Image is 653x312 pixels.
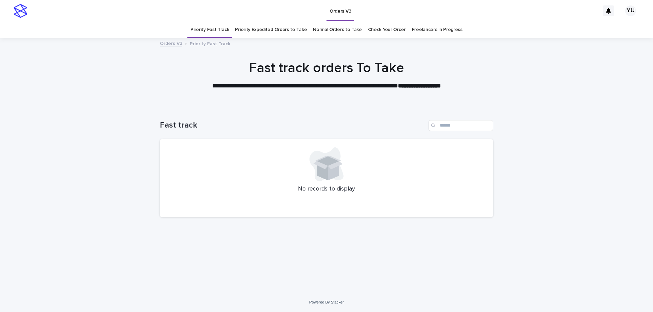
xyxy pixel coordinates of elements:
img: stacker-logo-s-only.png [14,4,27,18]
a: Priority Expedited Orders to Take [235,22,307,38]
div: YU [625,5,636,16]
a: Freelancers in Progress [412,22,463,38]
a: Normal Orders to Take [313,22,362,38]
p: Priority Fast Track [190,39,230,47]
h1: Fast track [160,120,426,130]
a: Orders V3 [160,39,182,47]
a: Powered By Stacker [309,300,344,304]
a: Check Your Order [368,22,406,38]
input: Search [429,120,493,131]
p: No records to display [168,185,485,193]
a: Priority Fast Track [190,22,229,38]
h1: Fast track orders To Take [160,60,493,76]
